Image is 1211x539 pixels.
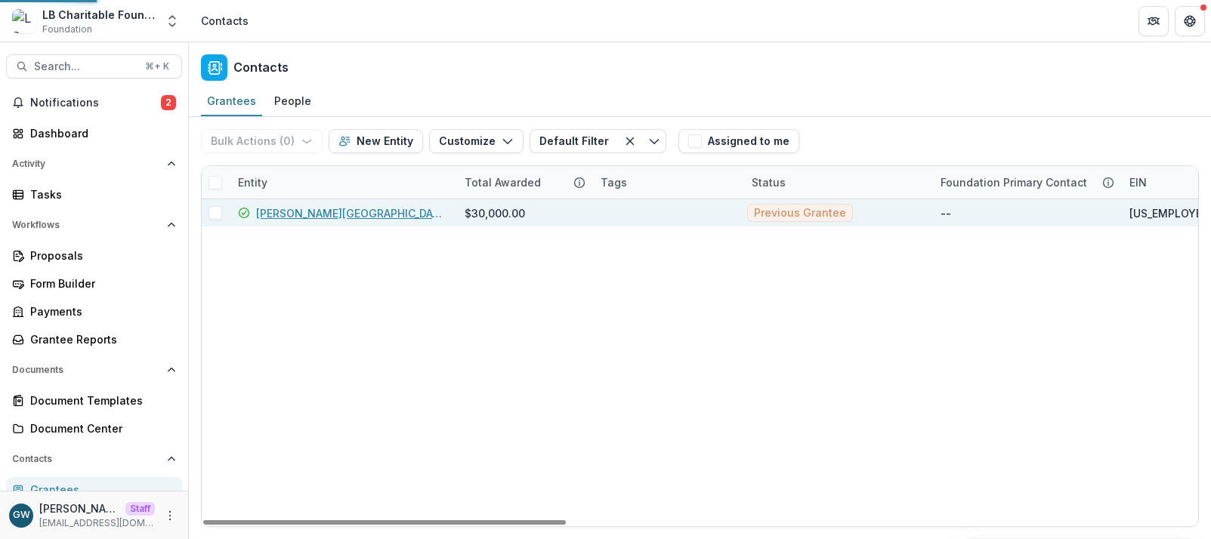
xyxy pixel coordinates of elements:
button: Open Contacts [6,447,182,471]
div: Entity [229,166,456,199]
div: Grantees [30,482,170,497]
div: Foundation Primary Contact [931,174,1096,190]
div: Entity [229,174,276,190]
a: Tasks [6,182,182,207]
span: Search... [34,60,136,73]
a: People [268,87,317,116]
div: Tasks [30,186,170,202]
button: Default Filter [530,129,618,153]
button: Assigned to me [678,129,799,153]
div: Grace Willig [13,510,30,520]
button: Notifications2 [6,91,182,115]
a: Grantees [201,87,262,116]
button: Toggle menu [642,129,666,153]
div: Form Builder [30,276,170,291]
div: LB Charitable Foundation [42,7,156,23]
a: Document Center [6,416,182,441]
button: Get Help [1175,6,1205,36]
div: EIN [1120,174,1156,190]
a: Dashboard [6,121,182,146]
div: Foundation Primary Contact [931,166,1120,199]
div: $30,000.00 [465,205,525,221]
button: Clear filter [618,129,642,153]
button: Bulk Actions (0) [201,129,323,153]
a: Form Builder [6,271,182,296]
img: LB Charitable Foundation [12,9,36,33]
p: [EMAIL_ADDRESS][DOMAIN_NAME] [39,516,155,530]
a: [PERSON_NAME][GEOGRAPHIC_DATA] ( [GEOGRAPHIC_DATA]) [256,205,446,221]
a: Document Templates [6,388,182,413]
button: More [161,507,179,525]
span: Previous Grantee [754,207,846,220]
div: Status [743,174,795,190]
div: Proposals [30,248,170,263]
div: Grantee Reports [30,331,170,347]
button: Open Documents [6,358,182,382]
div: Tags [592,166,743,199]
div: Document Templates [30,393,170,408]
div: Status [743,166,931,199]
span: Contacts [12,454,161,464]
span: Activity [12,159,161,169]
button: Open Workflows [6,213,182,237]
div: Dashboard [30,125,170,141]
span: Documents [12,365,161,375]
span: Notifications [30,97,161,109]
div: Contacts [201,13,249,29]
div: Grantees [201,90,262,112]
a: Grantees [6,477,182,502]
h2: Contacts [233,60,289,75]
a: Payments [6,299,182,324]
span: Foundation [42,23,92,36]
div: ⌘ + K [142,58,172,75]
a: Grantee Reports [6,327,182,352]
span: 2 [161,95,176,110]
p: [PERSON_NAME] [39,500,119,516]
div: Tags [592,174,636,190]
span: Workflows [12,220,161,230]
button: Partners [1138,6,1169,36]
button: Customize [429,129,524,153]
div: Total Awarded [456,174,550,190]
p: Staff [125,502,155,516]
div: Total Awarded [456,166,592,199]
a: Proposals [6,243,182,268]
button: New Entity [329,129,423,153]
div: Document Center [30,420,170,436]
div: -- [941,205,951,221]
button: Open entity switcher [162,6,183,36]
button: Search... [6,54,182,79]
div: Payments [30,303,170,319]
nav: breadcrumb [195,10,255,32]
button: Open Activity [6,152,182,176]
div: People [268,90,317,112]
